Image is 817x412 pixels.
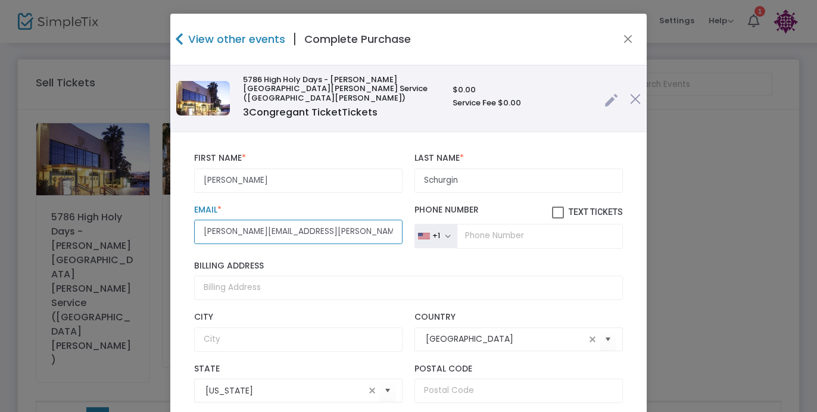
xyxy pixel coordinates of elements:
h6: 5786 High Holy Days - [PERSON_NAME][GEOGRAPHIC_DATA][PERSON_NAME] Service ([GEOGRAPHIC_DATA][PERS... [243,75,441,103]
button: +1 [414,224,457,249]
span: Text Tickets [569,207,623,217]
span: Congregant Ticket [243,105,378,119]
input: Select Country [426,333,585,345]
img: cross.png [630,93,641,104]
label: Email [194,205,403,216]
input: Email [194,220,403,244]
input: Postal Code [414,379,623,403]
div: +1 [432,231,440,241]
h6: Service Fee $0.00 [453,98,593,108]
img: 638576232061168971638242796451800326637953335197422082BarnumHallDuskOutside.jpeg [176,81,230,116]
button: Select [600,327,616,351]
h4: View other events [185,31,285,47]
label: State [194,364,403,374]
label: Country [414,312,623,323]
button: Select [379,379,396,403]
label: First Name [194,153,403,164]
input: Billing Address [194,276,623,300]
span: clear [585,332,600,347]
span: 3 [243,105,249,119]
label: Phone Number [414,205,623,219]
span: | [285,29,304,50]
h6: $0.00 [453,85,593,95]
label: City [194,312,403,323]
input: First Name [194,168,403,193]
input: Last Name [414,168,623,193]
span: Tickets [342,105,378,119]
button: Close [620,32,636,47]
input: City [194,327,403,352]
input: Phone Number [457,224,623,249]
span: clear [365,383,379,398]
label: Last Name [414,153,623,164]
h4: Complete Purchase [304,31,411,47]
label: Postal Code [414,364,623,374]
input: Select State [205,385,365,397]
label: Billing Address [194,261,623,271]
